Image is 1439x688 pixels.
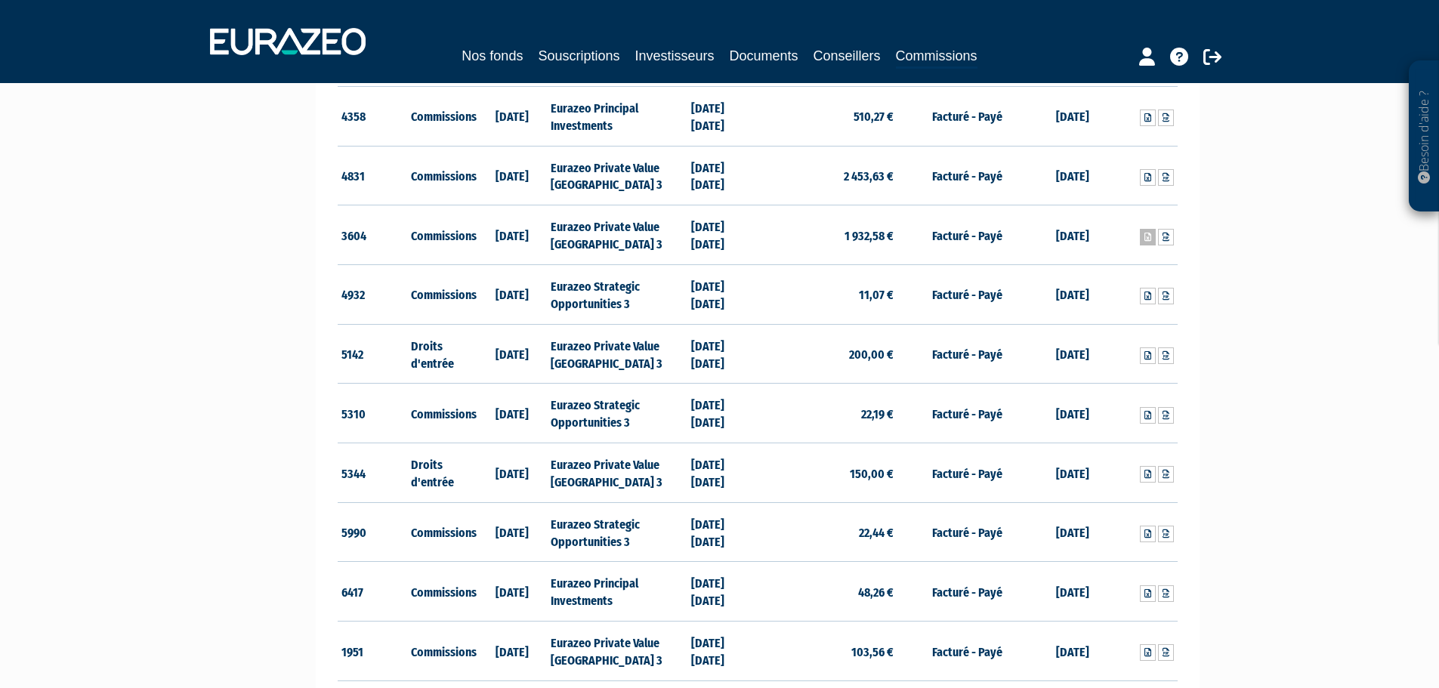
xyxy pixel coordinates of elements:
td: 4932 [338,265,408,325]
p: Besoin d'aide ? [1416,69,1433,205]
td: 22,19 € [758,384,897,443]
td: 510,27 € [758,86,897,146]
td: 150,00 € [758,443,897,503]
td: [DATE] [DATE] [687,622,758,681]
td: Eurazeo Principal Investments [547,86,687,146]
td: 5344 [338,443,408,503]
td: Commissions [407,622,477,681]
td: [DATE] [DATE] [687,384,758,443]
td: Facturé - Payé [897,205,1037,265]
td: Eurazeo Private Value [GEOGRAPHIC_DATA] 3 [547,443,687,503]
td: Facturé - Payé [897,146,1037,205]
td: Facturé - Payé [897,562,1037,622]
td: Eurazeo Strategic Opportunities 3 [547,384,687,443]
td: Facturé - Payé [897,622,1037,681]
a: Commissions [896,45,977,69]
td: Commissions [407,502,477,562]
td: 22,44 € [758,502,897,562]
a: Nos fonds [462,45,523,66]
td: Commissions [407,146,477,205]
td: Eurazeo Private Value [GEOGRAPHIC_DATA] 3 [547,146,687,205]
td: 2 453,63 € [758,146,897,205]
td: [DATE] [1037,324,1107,384]
td: Eurazeo Private Value [GEOGRAPHIC_DATA] 3 [547,205,687,265]
td: [DATE] [477,86,548,146]
td: Eurazeo Private Value [GEOGRAPHIC_DATA] 3 [547,622,687,681]
a: Conseillers [814,45,881,66]
td: [DATE] [477,324,548,384]
td: [DATE] [1037,265,1107,325]
td: [DATE] [477,384,548,443]
td: 5142 [338,324,408,384]
td: 3604 [338,205,408,265]
td: [DATE] [DATE] [687,146,758,205]
td: Facturé - Payé [897,384,1037,443]
td: Droits d'entrée [407,443,477,503]
td: [DATE] [477,265,548,325]
td: [DATE] [1037,562,1107,622]
td: 5310 [338,384,408,443]
a: Documents [730,45,798,66]
td: 4358 [338,86,408,146]
td: [DATE] [1037,146,1107,205]
td: 48,26 € [758,562,897,622]
a: Investisseurs [635,45,714,66]
td: 5990 [338,502,408,562]
td: 103,56 € [758,622,897,681]
td: Eurazeo Strategic Opportunities 3 [547,265,687,325]
td: [DATE] [477,562,548,622]
td: [DATE] [1037,86,1107,146]
td: [DATE] [477,443,548,503]
td: Commissions [407,205,477,265]
td: Facturé - Payé [897,265,1037,325]
td: [DATE] [DATE] [687,265,758,325]
td: [DATE] [477,502,548,562]
td: Commissions [407,265,477,325]
td: Commissions [407,86,477,146]
td: 200,00 € [758,324,897,384]
td: [DATE] [DATE] [687,86,758,146]
td: 1951 [338,622,408,681]
td: [DATE] [1037,205,1107,265]
td: Facturé - Payé [897,86,1037,146]
td: 4831 [338,146,408,205]
td: [DATE] [1037,384,1107,443]
td: [DATE] [DATE] [687,205,758,265]
td: [DATE] [1037,502,1107,562]
td: Commissions [407,384,477,443]
td: 6417 [338,562,408,622]
td: [DATE] [DATE] [687,324,758,384]
td: [DATE] [477,146,548,205]
a: Souscriptions [538,45,619,66]
td: Facturé - Payé [897,443,1037,503]
td: 1 932,58 € [758,205,897,265]
td: [DATE] [1037,622,1107,681]
td: Facturé - Payé [897,502,1037,562]
td: [DATE] [477,622,548,681]
td: Droits d'entrée [407,324,477,384]
td: Eurazeo Principal Investments [547,562,687,622]
td: [DATE] [1037,443,1107,503]
td: [DATE] [DATE] [687,443,758,503]
td: Eurazeo Strategic Opportunities 3 [547,502,687,562]
img: 1732889491-logotype_eurazeo_blanc_rvb.png [210,28,366,55]
td: [DATE] [DATE] [687,502,758,562]
td: Commissions [407,562,477,622]
td: Eurazeo Private Value [GEOGRAPHIC_DATA] 3 [547,324,687,384]
td: [DATE] [DATE] [687,562,758,622]
td: [DATE] [477,205,548,265]
td: 11,07 € [758,265,897,325]
td: Facturé - Payé [897,324,1037,384]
